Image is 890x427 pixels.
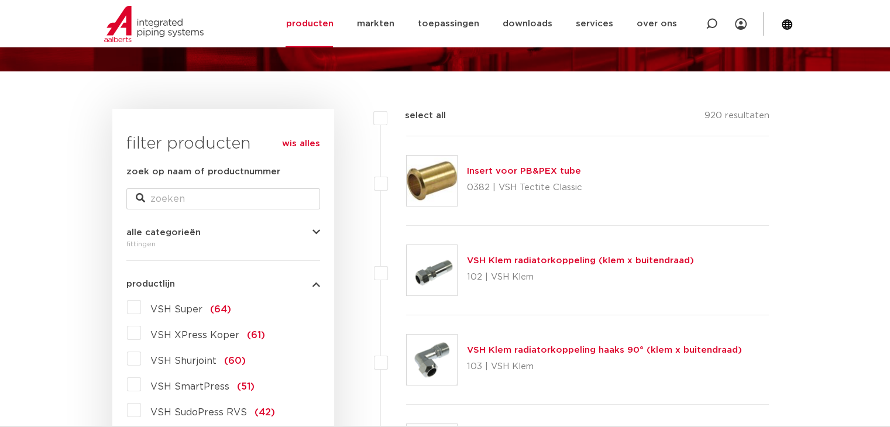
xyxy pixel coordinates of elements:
span: productlijn [126,280,175,288]
label: zoek op naam of productnummer [126,165,280,179]
img: Thumbnail for VSH Klem radiatorkoppeling (klem x buitendraad) [407,245,457,295]
a: VSH Klem radiatorkoppeling (klem x buitendraad) [467,256,694,265]
span: (51) [237,382,255,391]
span: alle categorieën [126,228,201,237]
a: wis alles [282,137,320,151]
label: select all [387,109,446,123]
button: productlijn [126,280,320,288]
span: (64) [210,305,231,314]
span: (61) [247,330,265,340]
span: (60) [224,356,246,366]
span: VSH XPress Koper [150,330,239,340]
span: (42) [255,408,275,417]
p: 0382 | VSH Tectite Classic [467,178,582,197]
input: zoeken [126,188,320,209]
p: 103 | VSH Klem [467,357,742,376]
img: Thumbnail for VSH Klem radiatorkoppeling haaks 90° (klem x buitendraad) [407,335,457,385]
span: VSH SudoPress RVS [150,408,247,417]
p: 920 resultaten [704,109,769,127]
h3: filter producten [126,132,320,156]
p: 102 | VSH Klem [467,268,694,287]
button: alle categorieën [126,228,320,237]
img: Thumbnail for Insert voor PB&PEX tube [407,156,457,206]
span: VSH Shurjoint [150,356,217,366]
span: VSH Super [150,305,202,314]
span: VSH SmartPress [150,382,229,391]
div: fittingen [126,237,320,251]
a: Insert voor PB&PEX tube [467,167,581,175]
a: VSH Klem radiatorkoppeling haaks 90° (klem x buitendraad) [467,346,742,354]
